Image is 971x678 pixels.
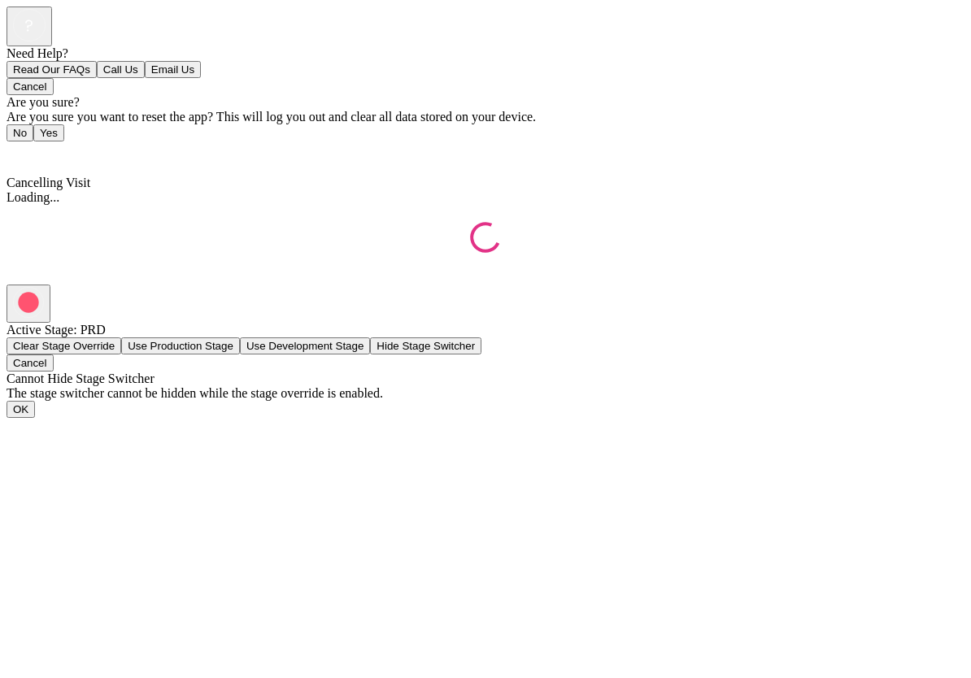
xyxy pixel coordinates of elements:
button: Read Our FAQs [7,61,97,78]
div: Are you sure you want to reset the app? This will log you out and clear all data stored on your d... [7,110,964,124]
span: Back [16,146,43,160]
button: Call Us [97,61,145,78]
button: Hide Stage Switcher [370,337,481,354]
button: Cancel [7,78,54,95]
span: Cancelling Visit [7,176,90,189]
button: Cancel [7,354,54,372]
div: The stage switcher cannot be hidden while the stage override is enabled. [7,386,964,401]
button: Yes [33,124,64,141]
div: Need Help? [7,46,964,61]
button: No [7,124,33,141]
div: Are you sure? [7,95,964,110]
button: Clear Stage Override [7,337,121,354]
button: Use Development Stage [240,337,370,354]
a: Back [7,146,43,160]
button: Use Production Stage [121,337,240,354]
button: Email Us [145,61,201,78]
button: OK [7,401,35,418]
span: Loading... [7,190,59,204]
div: Active Stage: PRD [7,323,964,337]
div: Cannot Hide Stage Switcher [7,372,964,386]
